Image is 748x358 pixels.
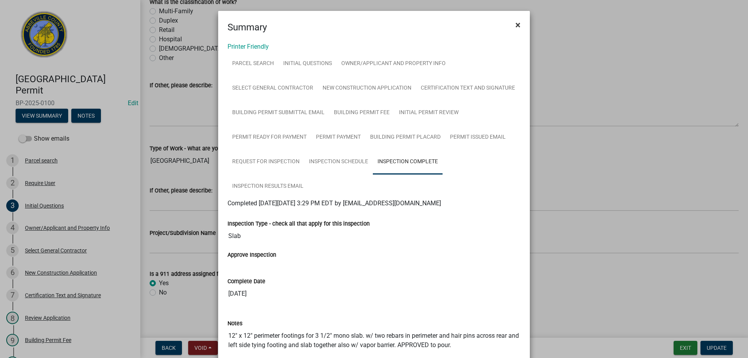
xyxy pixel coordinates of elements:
[311,125,365,150] a: Permit Payment
[228,321,242,326] label: Notes
[228,174,308,199] a: Inspection Results Email
[228,150,304,175] a: Request for Inspection
[228,76,318,101] a: Select General Contractor
[515,19,520,30] span: ×
[228,279,265,284] label: Complete Date
[373,150,443,175] a: Inspection Complete
[509,14,527,36] button: Close
[228,20,267,34] h4: Summary
[304,150,373,175] a: Inspection Schedule
[279,51,337,76] a: Initial Questions
[228,51,279,76] a: Parcel search
[394,101,463,125] a: Initial Permit Review
[365,125,445,150] a: Building Permit Placard
[228,199,441,207] span: Completed [DATE][DATE] 3:29 PM EDT by [EMAIL_ADDRESS][DOMAIN_NAME]
[318,76,416,101] a: New Construction Application
[416,76,520,101] a: Certification Text and Signature
[445,125,510,150] a: Permit Issued Email
[228,125,311,150] a: Permit Ready for Payment
[329,101,394,125] a: Building Permit Fee
[228,101,329,125] a: Building Permit Submittal Email
[228,221,370,227] label: Inspection Type - check all that apply for this inspection
[228,252,276,258] label: Approve Inspection
[228,43,269,50] a: Printer Friendly
[337,51,450,76] a: Owner/Applicant and Property Info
